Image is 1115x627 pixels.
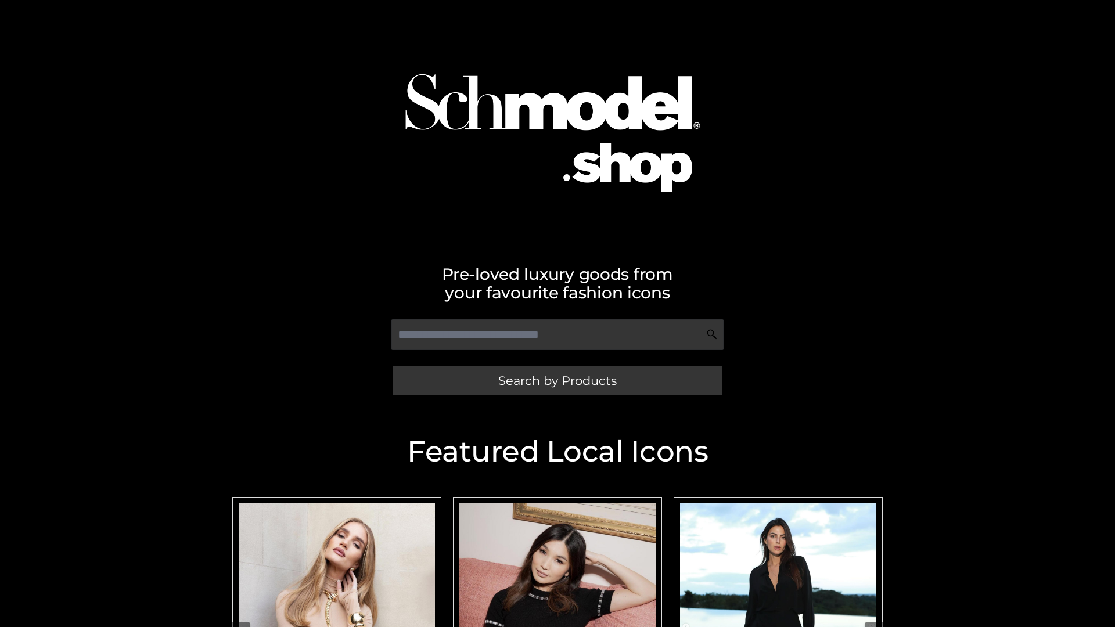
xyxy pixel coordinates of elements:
h2: Pre-loved luxury goods from your favourite fashion icons [226,265,889,302]
img: Search Icon [706,329,718,340]
a: Search by Products [393,366,722,395]
span: Search by Products [498,374,617,387]
h2: Featured Local Icons​ [226,437,889,466]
